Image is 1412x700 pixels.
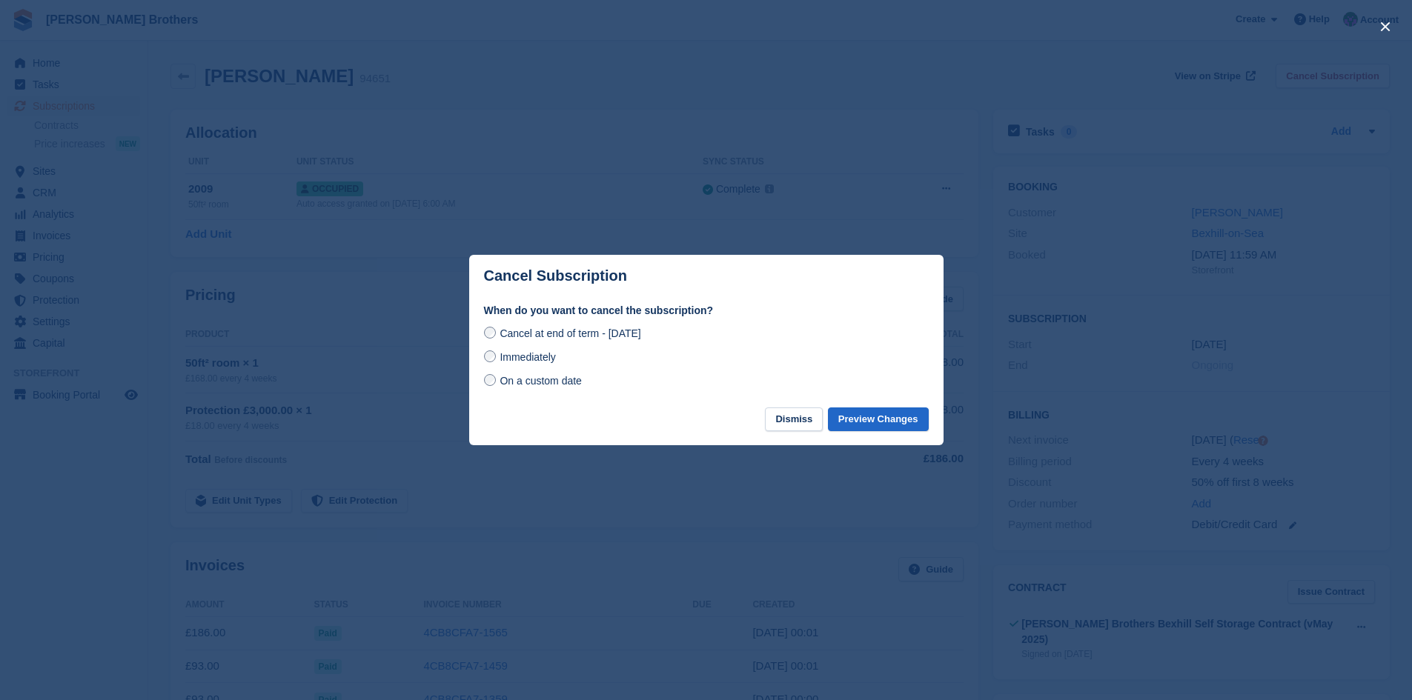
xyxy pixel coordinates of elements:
input: Cancel at end of term - [DATE] [484,327,496,339]
button: Preview Changes [828,407,929,432]
span: Immediately [500,351,555,363]
span: Cancel at end of term - [DATE] [500,327,640,339]
button: Dismiss [765,407,823,432]
input: On a custom date [484,374,496,386]
input: Immediately [484,350,496,362]
label: When do you want to cancel the subscription? [484,303,929,319]
span: On a custom date [500,375,582,387]
p: Cancel Subscription [484,267,627,284]
button: close [1373,15,1397,39]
